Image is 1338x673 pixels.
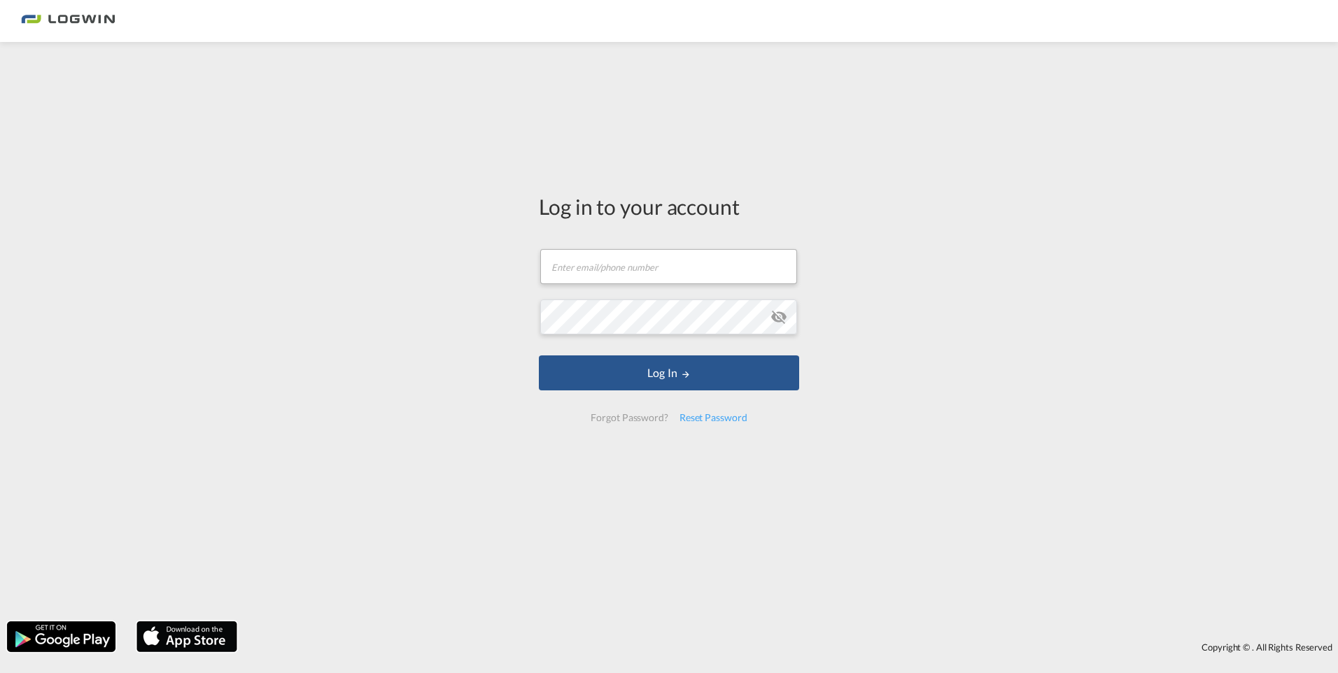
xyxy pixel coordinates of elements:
[540,249,797,284] input: Enter email/phone number
[244,635,1338,659] div: Copyright © . All Rights Reserved
[6,620,117,653] img: google.png
[770,309,787,325] md-icon: icon-eye-off
[585,405,673,430] div: Forgot Password?
[539,355,799,390] button: LOGIN
[21,6,115,37] img: bc73a0e0d8c111efacd525e4c8ad7d32.png
[539,192,799,221] div: Log in to your account
[674,405,753,430] div: Reset Password
[135,620,239,653] img: apple.png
